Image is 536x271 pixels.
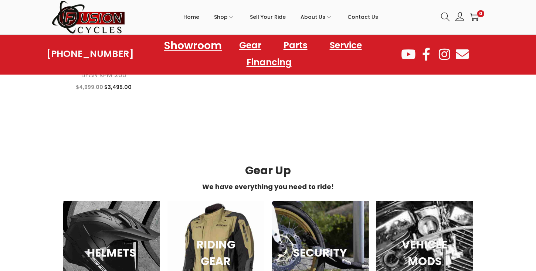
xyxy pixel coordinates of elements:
span: Sell Your Ride [250,8,286,26]
span: Shop [214,8,228,26]
a: LIFAN KPM 200 [81,70,126,79]
a: Service [322,37,369,54]
h6: We have everything you need to ride! [59,183,477,190]
span: About Us [301,8,325,26]
h3: Gear Up [59,165,477,176]
a: Financing [239,54,299,71]
span: Home [183,8,199,26]
h3: HELMETS [76,244,147,261]
a: Gear [232,37,269,54]
nav: Menu [134,37,400,71]
h3: SECURITY [285,244,356,261]
a: Contact Us [347,0,378,34]
a: Parts [276,37,315,54]
span: Contact Us [347,8,378,26]
a: Showroom [155,35,231,55]
nav: Primary navigation [126,0,435,34]
span: 3,495.00 [104,83,132,91]
h3: VEHICLE MODS [389,236,461,270]
a: About Us [301,0,333,34]
span: $ [76,83,79,91]
h3: RIDING GEAR [180,236,252,270]
a: 0 [470,13,479,21]
span: $ [104,83,108,91]
a: [PHONE_NUMBER] [47,49,134,59]
span: 4,999.00 [76,83,103,91]
a: Shop [214,0,235,34]
a: Sell Your Ride [250,0,286,34]
a: Home [183,0,199,34]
